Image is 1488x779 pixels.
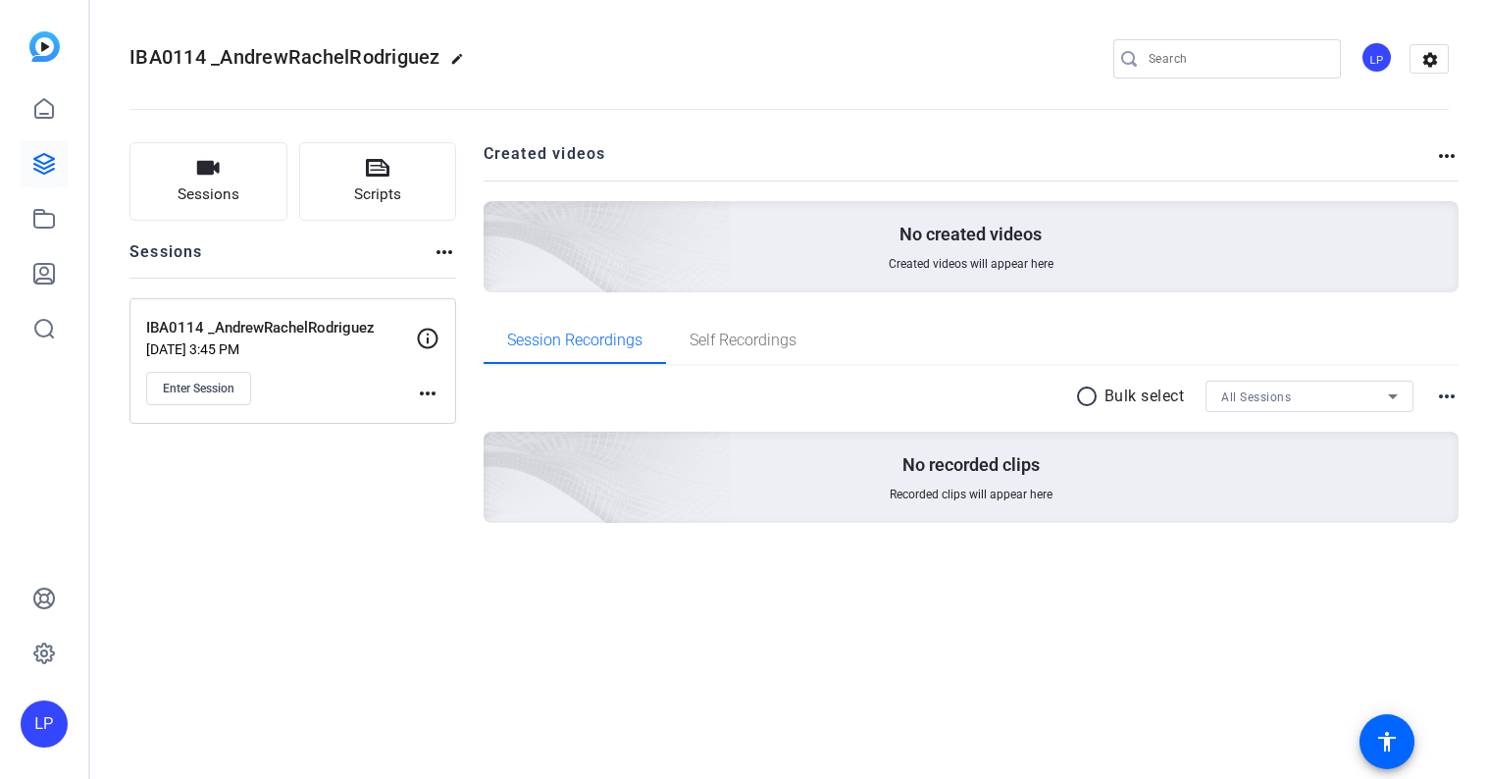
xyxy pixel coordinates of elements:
span: Self Recordings [690,333,796,348]
img: blue-gradient.svg [29,31,60,62]
p: Bulk select [1104,385,1185,408]
mat-icon: accessibility [1375,730,1399,753]
mat-icon: edit [450,52,474,76]
p: [DATE] 3:45 PM [146,341,416,357]
h2: Sessions [129,240,203,278]
button: Sessions [129,142,287,221]
mat-icon: more_horiz [433,240,456,264]
span: Scripts [354,183,401,206]
button: Scripts [299,142,457,221]
span: Sessions [178,183,239,206]
input: Search [1149,47,1325,71]
ngx-avatar: Layn Pieratt [1360,41,1395,76]
div: LP [1360,41,1393,74]
p: IBA0114 _AndrewRachelRodriguez [146,317,416,339]
mat-icon: radio_button_unchecked [1075,385,1104,408]
span: IBA0114 _AndrewRachelRodriguez [129,45,440,69]
mat-icon: settings [1411,45,1450,75]
p: No recorded clips [902,453,1040,477]
div: LP [21,701,68,748]
span: Session Recordings [507,333,642,348]
span: Recorded clips will appear here [890,487,1052,502]
span: Created videos will appear here [889,256,1053,272]
img: embarkstudio-empty-session.png [264,237,732,663]
button: Enter Session [146,372,251,405]
span: Enter Session [163,381,234,396]
span: All Sessions [1221,390,1291,404]
mat-icon: more_horiz [1435,385,1459,408]
p: No created videos [899,223,1042,246]
h2: Created videos [484,142,1436,181]
img: Creted videos background [264,7,732,433]
mat-icon: more_horiz [1435,144,1459,168]
mat-icon: more_horiz [416,382,439,405]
